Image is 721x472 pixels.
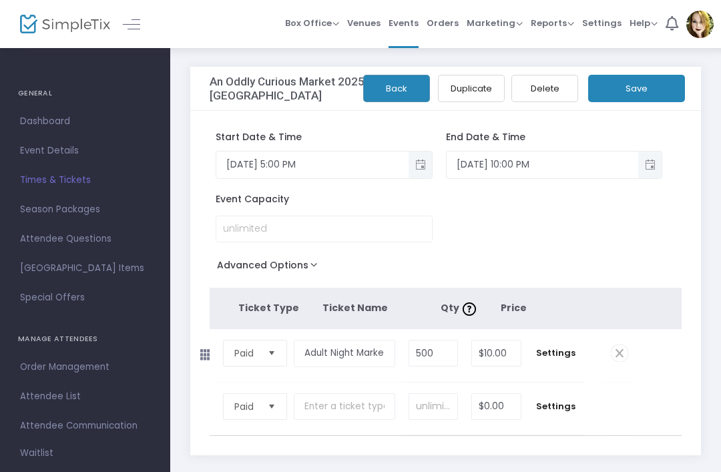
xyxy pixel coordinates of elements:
[347,6,381,40] span: Venues
[216,130,302,144] span: Start Date & Time
[20,172,150,189] span: Times & Tickets
[363,75,430,102] button: Back
[501,301,527,314] span: Price
[294,393,395,421] input: Enter a ticket type name. e.g. General Admission
[216,192,306,206] span: Event Capacity
[234,346,257,360] span: Paid
[20,447,53,460] span: Waitlist
[262,394,281,419] button: Select
[234,400,257,413] span: Paid
[262,340,281,366] button: Select
[238,301,299,314] span: Ticket Type
[531,17,574,29] span: Reports
[447,154,639,176] input: Select date & time
[20,113,150,130] span: Dashboard
[438,75,505,102] button: Duplicate
[18,326,152,352] h4: MANAGE ATTENDEES
[20,359,150,376] span: Order Management
[511,75,578,102] button: Delete
[20,417,150,435] span: Attendee Communication
[20,388,150,405] span: Attendee List
[535,400,577,413] span: Settings
[18,80,152,107] h4: GENERAL
[20,230,150,248] span: Attendee Questions
[294,340,395,367] input: Enter a ticket type name. e.g. General Admission
[638,152,662,178] button: Toggle popup
[20,289,150,306] span: Special Offers
[389,6,419,40] span: Events
[467,17,523,29] span: Marketing
[446,130,525,144] span: End Date & Time
[210,256,330,280] button: Advanced Options
[20,260,150,277] span: [GEOGRAPHIC_DATA] Items
[285,17,339,29] span: Box Office
[427,6,459,40] span: Orders
[630,17,658,29] span: Help
[322,301,388,314] span: Ticket Name
[409,394,457,419] input: unlimited
[20,201,150,218] span: Season Packages
[472,394,521,419] input: Price
[582,6,622,40] span: Settings
[216,216,432,242] input: unlimited
[216,154,409,176] input: Select date & time
[210,75,399,102] h3: An Oddly Curious Market 2025 ~ [GEOGRAPHIC_DATA]
[409,152,432,178] button: Toggle popup
[535,346,577,360] span: Settings
[441,301,479,314] span: Qty
[463,302,476,316] img: question-mark
[472,340,521,366] input: Price
[588,75,685,102] button: Save
[20,142,150,160] span: Event Details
